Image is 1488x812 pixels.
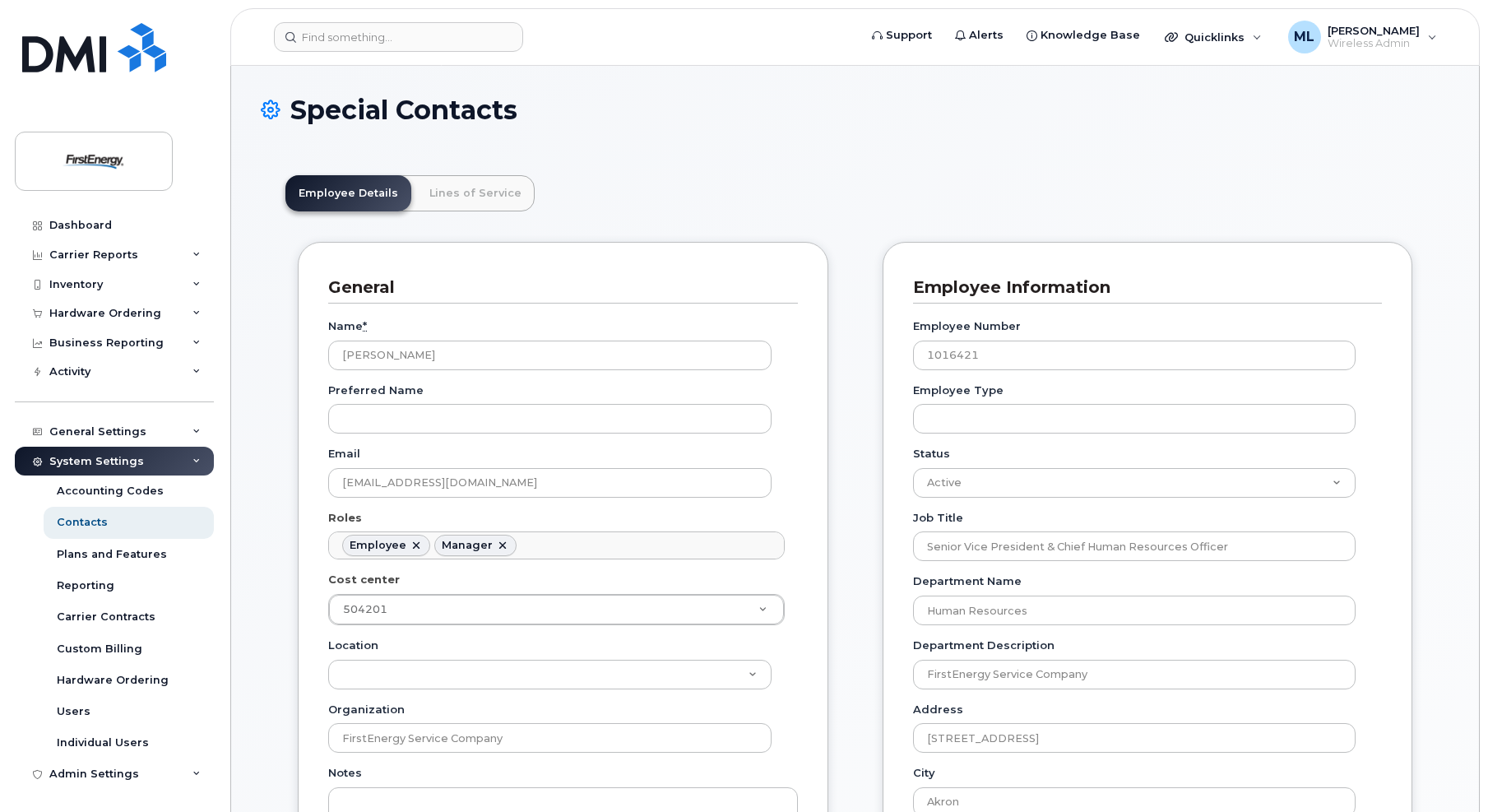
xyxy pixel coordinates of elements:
[328,572,400,587] label: Cost center
[329,595,784,624] a: 504201
[328,276,786,299] h3: General
[913,276,1370,299] h3: Employee Information
[328,446,360,462] label: Email
[261,95,1449,124] h1: Special Contacts
[328,383,424,398] label: Preferred Name
[328,510,362,526] label: Roles
[442,539,493,552] div: Manager
[913,383,1004,398] label: Employee Type
[913,765,935,781] label: City
[350,539,406,552] div: Employee
[913,702,963,717] label: Address
[328,702,405,717] label: Organization
[285,175,411,211] a: Employee Details
[416,175,535,211] a: Lines of Service
[343,603,387,615] span: 504201
[913,446,950,462] label: Status
[328,318,367,334] label: Name
[1416,740,1476,800] iframe: Messenger Launcher
[328,765,362,781] label: Notes
[913,638,1055,653] label: Department Description
[913,573,1022,589] label: Department Name
[913,510,963,526] label: Job Title
[363,319,367,332] abbr: required
[328,638,378,653] label: Location
[913,318,1021,334] label: Employee Number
